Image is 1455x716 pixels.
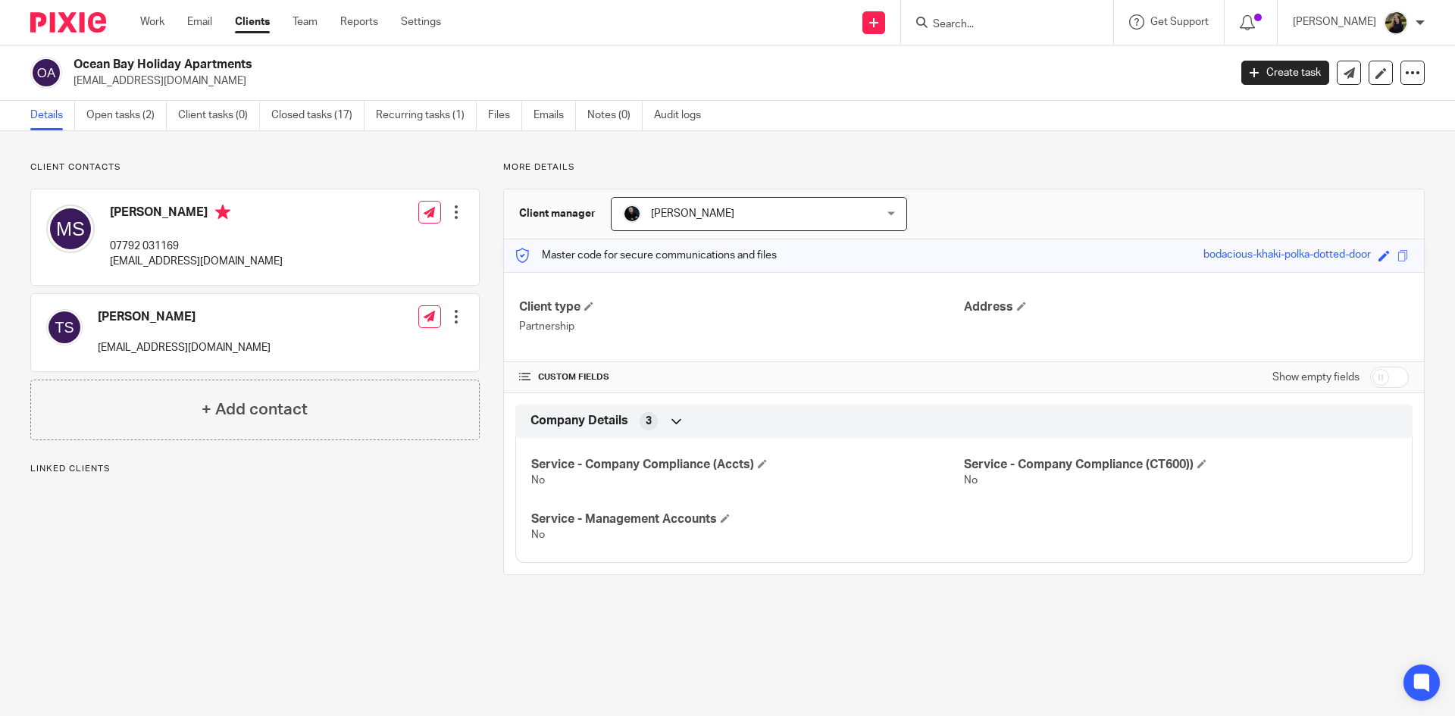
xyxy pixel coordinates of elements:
[271,101,365,130] a: Closed tasks (17)
[530,413,628,429] span: Company Details
[46,309,83,345] img: svg%3E
[488,101,522,130] a: Files
[531,530,545,540] span: No
[215,205,230,220] i: Primary
[1272,370,1360,385] label: Show empty fields
[46,205,95,253] img: svg%3E
[86,101,167,130] a: Open tasks (2)
[110,239,283,254] p: 07792 031169
[531,457,964,473] h4: Service - Company Compliance (Accts)
[30,57,62,89] img: svg%3E
[503,161,1425,174] p: More details
[646,414,652,429] span: 3
[30,161,480,174] p: Client contacts
[98,340,271,355] p: [EMAIL_ADDRESS][DOMAIN_NAME]
[1203,247,1371,264] div: bodacious-khaki-polka-dotted-door
[519,206,596,221] h3: Client manager
[1241,61,1329,85] a: Create task
[964,457,1397,473] h4: Service - Company Compliance (CT600))
[30,12,106,33] img: Pixie
[187,14,212,30] a: Email
[519,299,964,315] h4: Client type
[964,475,978,486] span: No
[519,319,964,334] p: Partnership
[654,101,712,130] a: Audit logs
[110,254,283,269] p: [EMAIL_ADDRESS][DOMAIN_NAME]
[533,101,576,130] a: Emails
[376,101,477,130] a: Recurring tasks (1)
[519,371,964,383] h4: CUSTOM FIELDS
[587,101,643,130] a: Notes (0)
[30,101,75,130] a: Details
[1150,17,1209,27] span: Get Support
[98,309,271,325] h4: [PERSON_NAME]
[30,463,480,475] p: Linked clients
[110,205,283,224] h4: [PERSON_NAME]
[1384,11,1408,35] img: ACCOUNTING4EVERYTHING-13.jpg
[74,57,990,73] h2: Ocean Bay Holiday Apartments
[531,475,545,486] span: No
[74,73,1219,89] p: [EMAIL_ADDRESS][DOMAIN_NAME]
[531,511,964,527] h4: Service - Management Accounts
[178,101,260,130] a: Client tasks (0)
[623,205,641,223] img: Headshots%20accounting4everything_Poppy%20Jakes%20Photography-2203.jpg
[140,14,164,30] a: Work
[931,18,1068,32] input: Search
[515,248,777,263] p: Master code for secure communications and files
[1293,14,1376,30] p: [PERSON_NAME]
[235,14,270,30] a: Clients
[964,299,1409,315] h4: Address
[401,14,441,30] a: Settings
[340,14,378,30] a: Reports
[202,398,308,421] h4: + Add contact
[651,208,734,219] span: [PERSON_NAME]
[293,14,318,30] a: Team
